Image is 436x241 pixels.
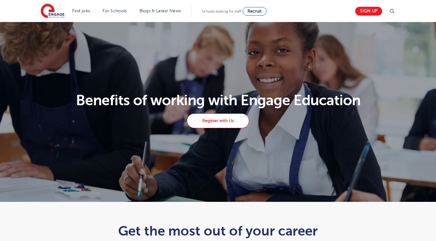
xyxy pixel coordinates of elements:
a: Recruit [243,7,266,16]
a: Blogs & Latest News [140,9,181,13]
a: Register with Us [187,113,249,128]
a: Find jobs [72,9,90,13]
h1: Benefits of working with Engage Education [37,93,399,108]
h1: Get the most out of your career [68,223,368,239]
a: For Schools [102,9,127,13]
a: Sign up [355,7,382,16]
span: Recruit [248,9,262,13]
img: Engage Education [41,4,65,19]
span: Schools looking for staff [202,9,241,13]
